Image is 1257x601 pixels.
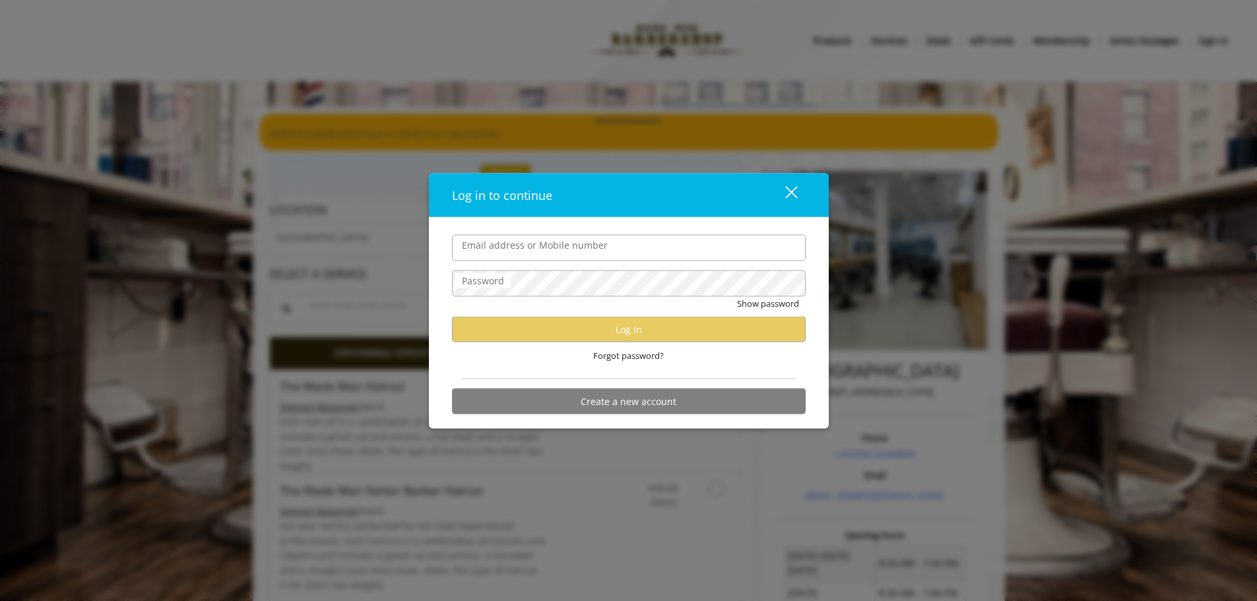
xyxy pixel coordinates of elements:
input: Password [452,270,806,296]
span: Forgot password? [593,349,664,363]
button: close dialog [761,181,806,208]
input: Email address or Mobile number [452,234,806,261]
button: Show password [737,296,799,310]
label: Password [455,273,511,288]
label: Email address or Mobile number [455,237,614,252]
button: Create a new account [452,389,806,414]
div: close dialog [770,185,796,205]
span: Log in to continue [452,187,552,203]
button: Log in [452,317,806,342]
